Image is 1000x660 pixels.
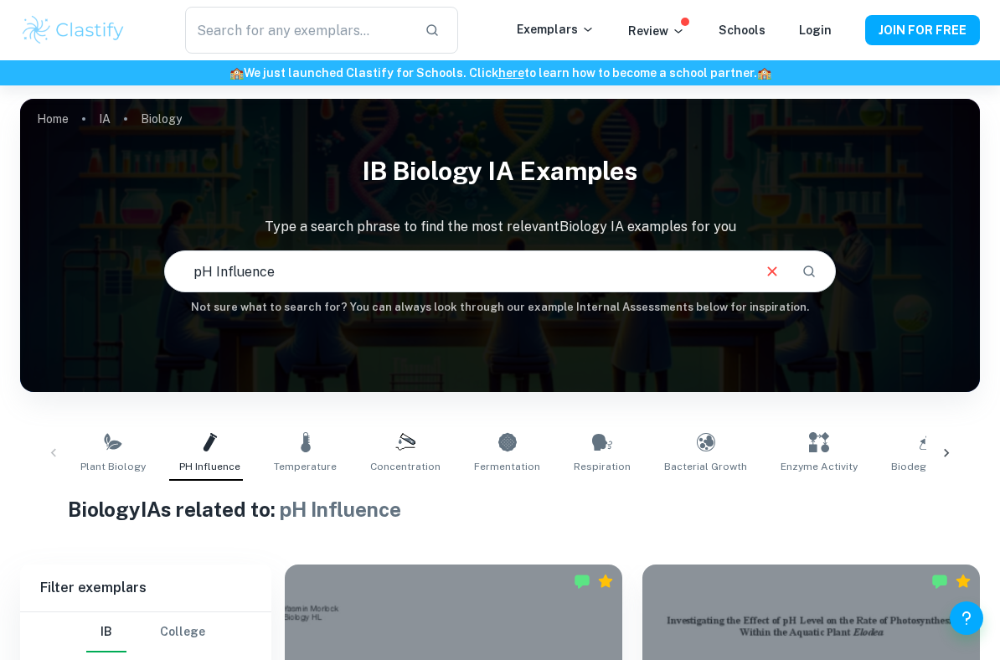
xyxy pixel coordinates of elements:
span: Temperature [274,459,337,474]
h6: Filter exemplars [20,565,271,611]
button: JOIN FOR FREE [865,15,980,45]
h1: Biology IAs related to: [68,494,931,524]
a: Login [799,23,832,37]
button: IB [86,612,126,652]
span: Plant Biology [80,459,146,474]
p: Biology [141,110,182,128]
img: Marked [931,573,948,590]
p: Exemplars [517,20,595,39]
span: pH Influence [179,459,240,474]
input: Search for any exemplars... [185,7,411,54]
img: Clastify logo [20,13,126,47]
button: Help and Feedback [950,601,983,635]
input: E.g. photosynthesis, coffee and protein, HDI and diabetes... [165,248,750,295]
p: Type a search phrase to find the most relevant Biology IA examples for you [20,217,980,237]
div: Premium [597,573,614,590]
span: Enzyme Activity [781,459,858,474]
div: Premium [955,573,972,590]
h1: IB Biology IA examples [20,146,980,197]
span: Concentration [370,459,441,474]
h6: Not sure what to search for? You can always look through our example Internal Assessments below f... [20,299,980,316]
span: Biodegradation [891,459,968,474]
a: here [498,66,524,80]
h6: We just launched Clastify for Schools. Click to learn how to become a school partner. [3,64,997,82]
button: Search [795,257,823,286]
img: Marked [574,573,590,590]
span: Bacterial Growth [664,459,747,474]
span: 🏫 [229,66,244,80]
span: pH Influence [280,498,401,521]
span: Fermentation [474,459,540,474]
span: Respiration [574,459,631,474]
p: Review [628,22,685,40]
a: IA [99,107,111,131]
span: 🏫 [757,66,771,80]
a: Home [37,107,69,131]
div: Filter type choice [86,612,205,652]
button: Clear [756,255,788,287]
button: College [160,612,205,652]
a: Schools [719,23,765,37]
